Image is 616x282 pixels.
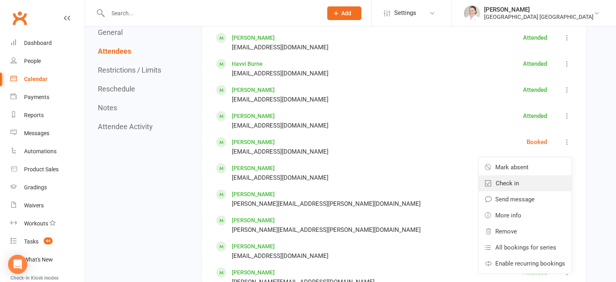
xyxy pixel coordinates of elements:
[232,269,275,276] a: [PERSON_NAME]
[232,69,328,78] div: [EMAIL_ADDRESS][DOMAIN_NAME]
[98,47,131,55] button: Attendees
[10,8,30,28] a: Clubworx
[523,85,547,95] div: Attended
[232,43,328,52] div: [EMAIL_ADDRESS][DOMAIN_NAME]
[105,8,317,19] input: Search...
[232,173,328,183] div: [EMAIL_ADDRESS][DOMAIN_NAME]
[232,191,275,197] a: [PERSON_NAME]
[394,4,416,22] span: Settings
[24,166,59,172] div: Product Sales
[24,256,53,263] div: What's New
[478,239,571,256] a: All bookings for series
[327,6,361,20] button: Add
[495,195,535,204] span: Send message
[232,87,275,93] a: [PERSON_NAME]
[523,59,547,69] div: Attended
[232,121,328,130] div: [EMAIL_ADDRESS][DOMAIN_NAME]
[495,162,529,172] span: Mark absent
[478,223,571,239] a: Remove
[98,122,153,131] button: Attendee Activity
[24,76,47,82] div: Calendar
[24,238,38,245] div: Tasks
[341,10,351,16] span: Add
[478,207,571,223] a: More info
[24,184,47,191] div: Gradings
[478,175,571,191] a: Check in
[10,88,85,106] a: Payments
[24,130,49,136] div: Messages
[464,5,480,21] img: thumb_image1759380684.png
[24,148,57,154] div: Automations
[232,225,421,235] div: [PERSON_NAME][EMAIL_ADDRESS][PERSON_NAME][DOMAIN_NAME]
[8,255,27,274] div: Open Intercom Messenger
[523,111,547,121] div: Attended
[478,256,571,272] a: Enable recurring bookings
[98,85,135,93] button: Reschedule
[24,112,44,118] div: Reports
[10,179,85,197] a: Gradings
[232,34,275,41] a: [PERSON_NAME]
[24,40,52,46] div: Dashboard
[496,179,519,188] span: Check in
[10,233,85,251] a: Tasks 44
[10,70,85,88] a: Calendar
[98,103,117,112] button: Notes
[232,61,263,67] a: Havvi Burne
[478,191,571,207] a: Send message
[523,33,547,43] div: Attended
[484,13,594,20] div: [GEOGRAPHIC_DATA] [GEOGRAPHIC_DATA]
[10,160,85,179] a: Product Sales
[24,94,49,100] div: Payments
[495,227,517,236] span: Remove
[232,251,328,261] div: [EMAIL_ADDRESS][DOMAIN_NAME]
[495,211,521,220] span: More info
[232,165,275,171] a: [PERSON_NAME]
[478,159,571,175] a: Mark absent
[232,147,328,156] div: [EMAIL_ADDRESS][DOMAIN_NAME]
[527,137,547,147] div: Booked
[495,259,565,268] span: Enable recurring bookings
[98,28,123,37] button: General
[10,52,85,70] a: People
[495,243,556,252] span: All bookings for series
[232,139,275,145] a: [PERSON_NAME]
[232,113,275,119] a: [PERSON_NAME]
[232,217,275,223] a: [PERSON_NAME]
[232,95,328,104] div: [EMAIL_ADDRESS][DOMAIN_NAME]
[10,251,85,269] a: What's New
[98,66,161,74] button: Restrictions / Limits
[24,220,48,227] div: Workouts
[44,237,53,244] span: 44
[232,243,275,250] a: [PERSON_NAME]
[10,215,85,233] a: Workouts
[10,197,85,215] a: Waivers
[232,199,421,209] div: [PERSON_NAME][EMAIL_ADDRESS][PERSON_NAME][DOMAIN_NAME]
[10,124,85,142] a: Messages
[24,58,41,64] div: People
[10,106,85,124] a: Reports
[484,6,594,13] div: [PERSON_NAME]
[10,142,85,160] a: Automations
[24,202,44,209] div: Waivers
[10,34,85,52] a: Dashboard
